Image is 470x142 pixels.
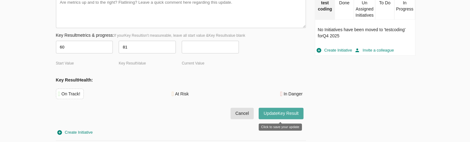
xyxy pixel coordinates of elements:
button: Create Initiative [56,128,94,137]
div: On Track! [61,91,80,97]
button: Cancel [231,108,254,119]
span: Create Initiative [57,129,93,136]
span: Invite a colleague [355,47,394,54]
div: Key Result Value [119,61,182,66]
span: Cancel [235,110,249,117]
button: UpdateKey Result [259,108,303,119]
div: Start Value [56,61,119,66]
button: Create Initiative [315,46,354,55]
h4: Key Result Health: [56,77,306,83]
span: If your Key Result isn't measureable, leave all start value & Key Result value blank [114,33,245,38]
button: Invite a colleague [354,46,395,55]
span: Create Initiative [317,47,352,54]
div: Current Value [182,61,245,66]
span: Update Key Result [264,110,299,117]
div: In Danger [284,91,303,97]
div: At Risk [175,91,188,97]
p: No Initiatives have been moved to ' testcoding ' for Q4 2025 [318,27,412,39]
div: Key Result metrics & progress: [56,32,306,38]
